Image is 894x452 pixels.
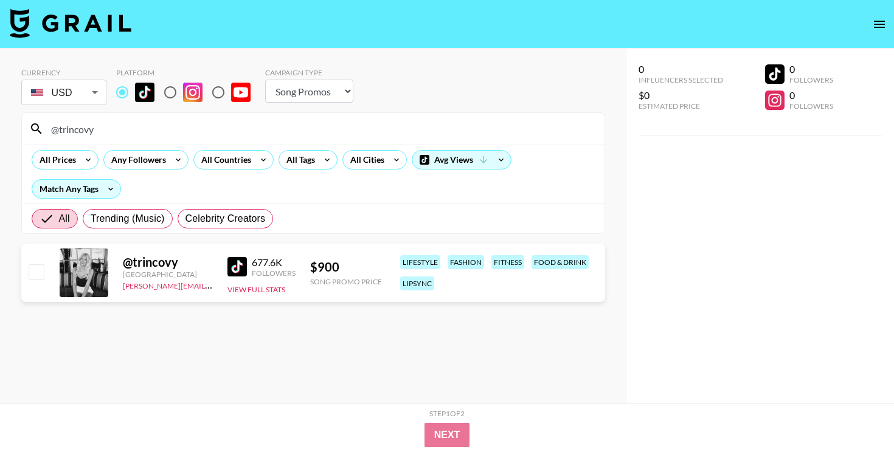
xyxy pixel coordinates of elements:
div: 677.6K [252,256,296,269]
div: Campaign Type [265,68,353,77]
span: All [59,211,70,226]
div: Estimated Price [639,101,723,111]
div: $0 [639,89,723,101]
iframe: Drift Widget Chat Controller [833,391,879,437]
div: food & drink [532,255,589,269]
img: Grail Talent [10,9,131,38]
div: All Countries [194,151,254,169]
div: Platform [116,68,260,77]
span: Celebrity Creators [185,211,266,226]
div: All Prices [32,151,78,169]
img: TikTok [227,257,247,276]
div: fashion [448,255,484,269]
a: [PERSON_NAME][EMAIL_ADDRESS][DOMAIN_NAME] [123,279,303,290]
img: Instagram [183,83,203,102]
img: TikTok [135,83,154,102]
div: All Tags [279,151,317,169]
div: @ trincovy [123,255,213,270]
div: $ 900 [310,259,382,275]
div: lifestyle [400,255,440,269]
div: [GEOGRAPHIC_DATA] [123,270,213,279]
div: lipsync [400,276,434,290]
div: fitness [491,255,524,269]
div: Influencers Selected [639,75,723,84]
div: Any Followers [104,151,168,169]
img: YouTube [231,83,251,102]
button: open drawer [867,12,892,36]
div: 0 [789,63,833,75]
div: Followers [252,269,296,278]
input: Search by User Name [44,119,597,139]
div: 0 [639,63,723,75]
div: Match Any Tags [32,180,120,198]
span: Trending (Music) [91,211,165,226]
div: All Cities [343,151,387,169]
div: USD [24,82,104,103]
div: Followers [789,101,833,111]
div: Followers [789,75,833,84]
button: Next [424,423,470,447]
div: Avg Views [412,151,511,169]
div: Currency [21,68,106,77]
button: View Full Stats [227,285,285,294]
div: Step 1 of 2 [429,409,465,418]
div: Song Promo Price [310,277,382,286]
div: 0 [789,89,833,101]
